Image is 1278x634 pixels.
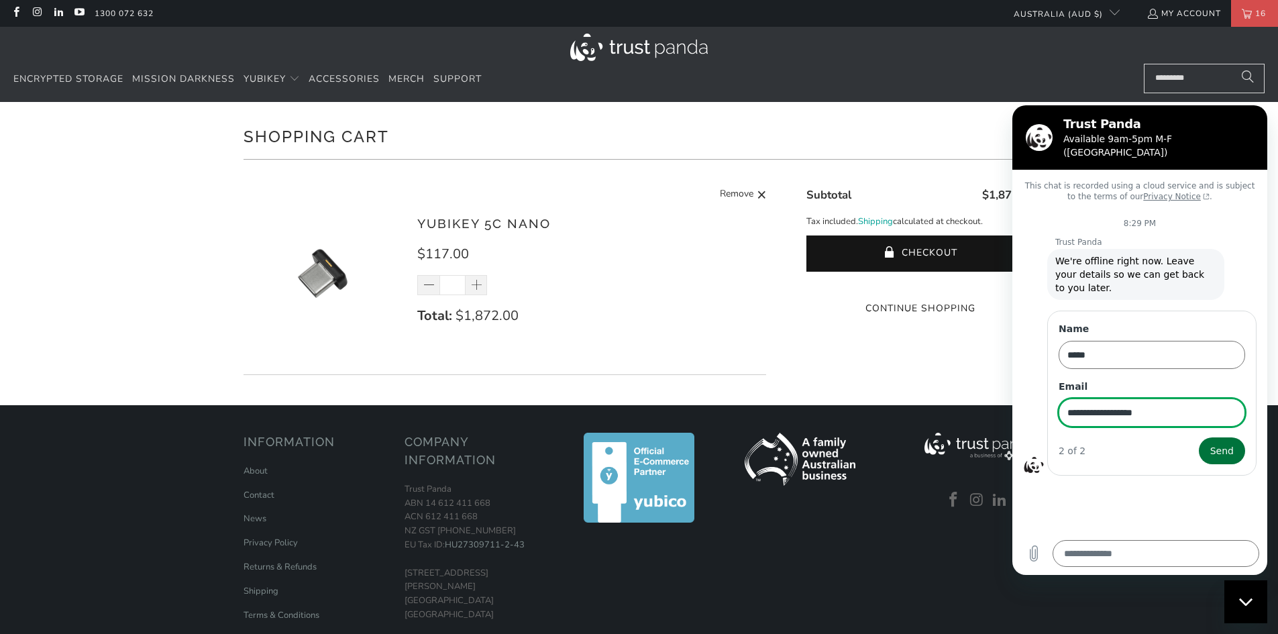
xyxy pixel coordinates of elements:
img: YubiKey 5C Nano [244,193,405,354]
a: Trust Panda Australia on Instagram [31,8,42,19]
a: Remove [720,187,767,203]
strong: Total: [417,307,452,325]
button: Checkout [806,235,1034,272]
a: Privacy Policy [244,537,298,549]
a: About [244,465,268,477]
a: Trust Panda Australia on YouTube [73,8,85,19]
img: Trust Panda Australia [570,34,708,61]
span: Remove [720,187,753,203]
input: Search... [1144,64,1265,93]
a: News [244,513,266,525]
a: Contact [244,489,274,501]
iframe: Button to launch messaging window, conversation in progress [1224,580,1267,623]
p: Trust Panda ABN 14 612 411 668 ACN 612 411 668 NZ GST [PHONE_NUMBER] EU Tax ID: [STREET_ADDRESS][... [405,482,552,622]
nav: Translation missing: en.navigation.header.main_nav [13,64,482,95]
span: $1,872.00 [982,187,1034,203]
a: My Account [1147,6,1221,21]
span: Accessories [309,72,380,85]
a: Trust Panda Australia on Facebook [944,492,964,509]
a: Trust Panda Australia on Instagram [967,492,987,509]
span: Encrypted Storage [13,72,123,85]
a: Shipping [858,215,893,229]
a: HU27309711-2-43 [445,539,525,551]
a: Trust Panda Australia on LinkedIn [990,492,1010,509]
a: Trust Panda Australia on LinkedIn [52,8,64,19]
span: Merch [388,72,425,85]
span: $117.00 [417,245,469,263]
a: 1300 072 632 [95,6,154,21]
a: YubiKey 5C Nano [417,216,551,231]
span: Mission Darkness [132,72,235,85]
a: Merch [388,64,425,95]
span: $1,872.00 [456,307,519,325]
a: Support [433,64,482,95]
a: Trust Panda Australia on Facebook [10,8,21,19]
a: Mission Darkness [132,64,235,95]
h1: Shopping Cart [244,122,1035,149]
a: Encrypted Storage [13,64,123,95]
span: Subtotal [806,187,851,203]
a: Terms & Conditions [244,609,319,621]
summary: YubiKey [244,64,300,95]
a: Shipping [244,585,278,597]
span: Support [433,72,482,85]
a: Returns & Refunds [244,561,317,573]
a: Accessories [309,64,380,95]
iframe: Messaging window [1012,105,1267,575]
p: Tax included. calculated at checkout. [806,215,1034,229]
a: Continue Shopping [806,301,1034,316]
button: Search [1231,64,1265,93]
span: YubiKey [244,72,286,85]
